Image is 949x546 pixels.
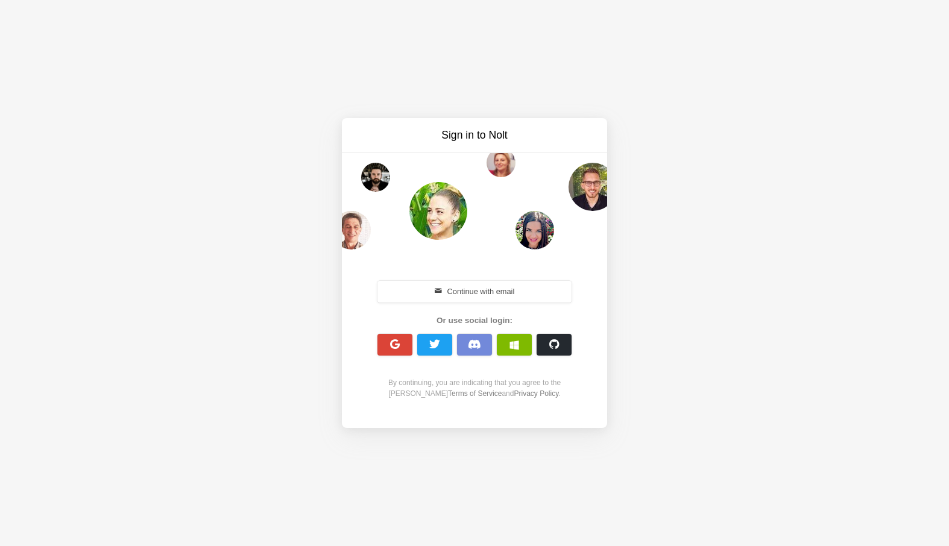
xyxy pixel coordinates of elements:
a: Privacy Policy [514,389,558,398]
div: By continuing, you are indicating that you agree to the [PERSON_NAME] and . [371,377,578,399]
div: Or use social login: [371,315,578,327]
h3: Sign in to Nolt [373,128,576,143]
button: Continue with email [377,281,572,303]
a: Terms of Service [448,389,502,398]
